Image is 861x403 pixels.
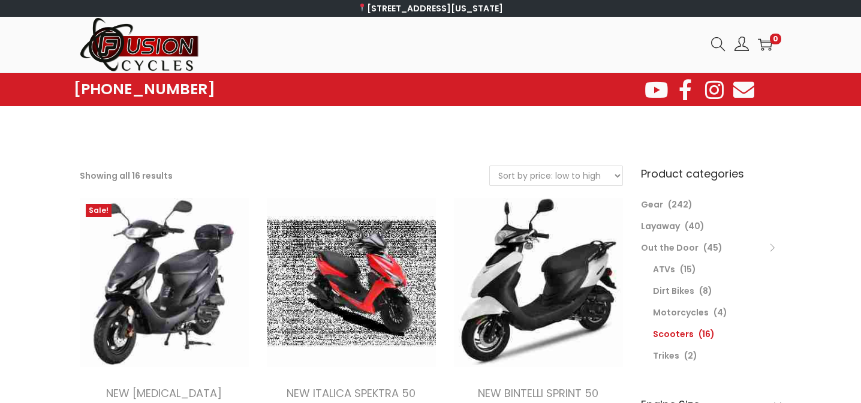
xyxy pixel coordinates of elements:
a: Scooters [653,328,694,340]
a: ATVs [653,263,675,275]
h6: Product categories [641,166,781,182]
a: [STREET_ADDRESS][US_STATE] [358,2,504,14]
a: Trikes [653,350,679,362]
select: Shop order [490,166,622,185]
span: (242) [668,199,693,210]
span: (15) [680,263,696,275]
img: 📍 [358,4,366,12]
a: 0 [758,37,772,52]
span: (40) [685,220,705,232]
a: Out the Door [641,242,699,254]
a: Layaway [641,220,680,232]
a: Gear [641,199,663,210]
a: [PHONE_NUMBER] [74,81,215,98]
p: Showing all 16 results [80,167,173,184]
span: (8) [699,285,712,297]
a: NEW BINTELLI SPRINT 50 [478,386,598,401]
span: (45) [703,242,722,254]
a: Dirt Bikes [653,285,694,297]
span: (2) [684,350,697,362]
a: NEW ITALICA SPEKTRA 50 [287,386,416,401]
span: (4) [714,306,727,318]
a: Motorcycles [653,306,709,318]
span: (16) [699,328,715,340]
img: Woostify retina logo [80,17,200,73]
